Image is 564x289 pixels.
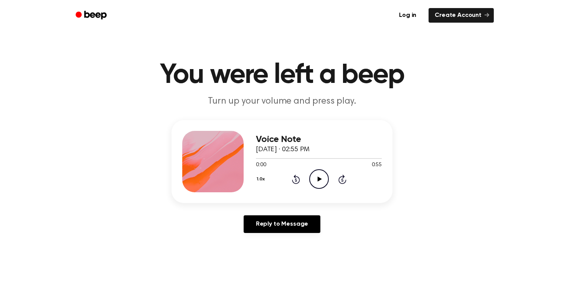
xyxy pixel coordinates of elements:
[256,134,382,145] h3: Voice Note
[372,161,382,169] span: 0:55
[135,95,429,108] p: Turn up your volume and press play.
[256,161,266,169] span: 0:00
[244,215,320,233] a: Reply to Message
[70,8,114,23] a: Beep
[86,61,478,89] h1: You were left a beep
[429,8,494,23] a: Create Account
[391,7,424,24] a: Log in
[256,173,267,186] button: 1.0x
[256,146,310,153] span: [DATE] · 02:55 PM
